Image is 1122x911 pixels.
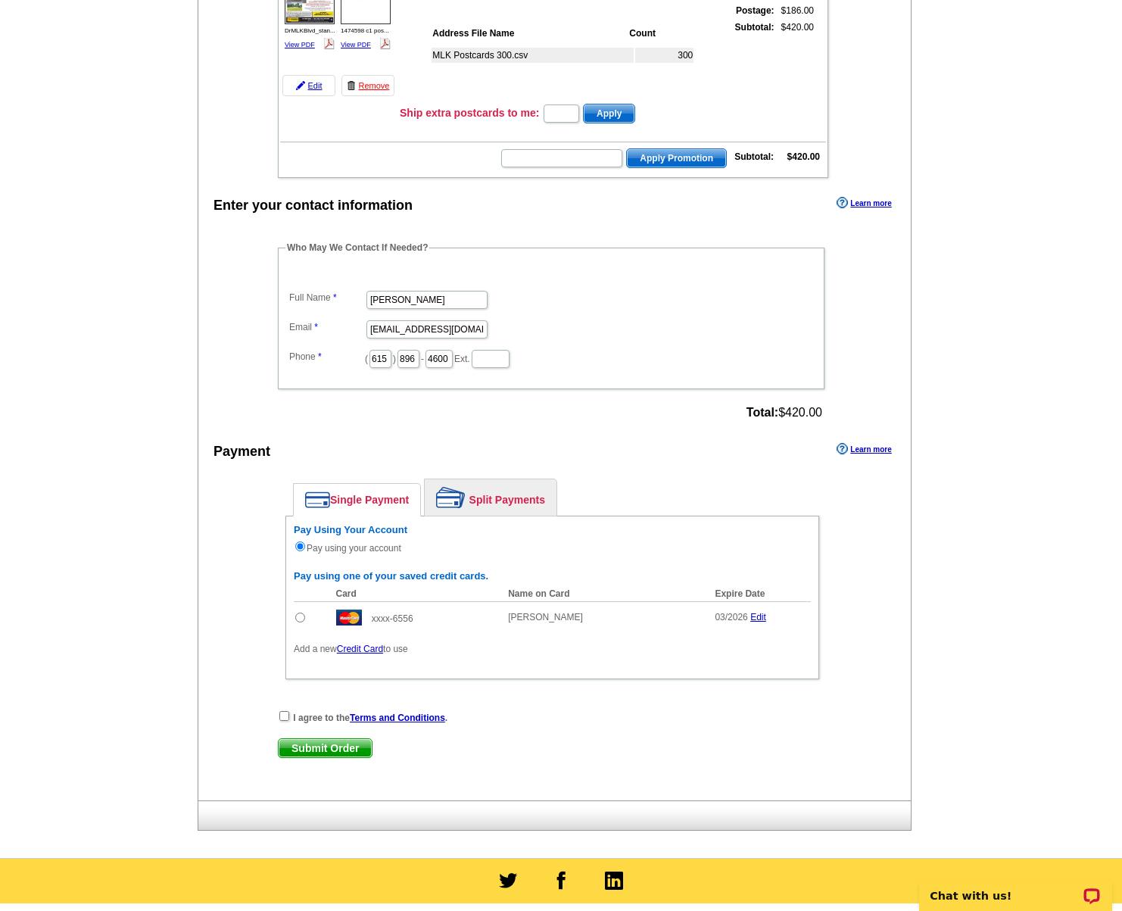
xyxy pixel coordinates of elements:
span: 03/2026 [715,612,747,622]
th: Address File Name [432,26,627,41]
div: Payment [213,441,270,462]
label: Phone [289,350,365,363]
span: [PERSON_NAME] [508,612,583,622]
img: pencil-icon.gif [296,81,305,90]
td: MLK Postcards 300.csv [432,48,634,63]
a: Single Payment [294,484,420,516]
a: Learn more [837,197,891,209]
th: Card [329,586,501,602]
strong: Subtotal: [734,151,774,162]
img: mast.gif [336,610,362,626]
td: 300 [635,48,693,63]
th: Name on Card [500,586,707,602]
span: xxxx-6556 [372,613,413,624]
img: single-payment.png [305,491,330,508]
span: 1474598 c1 pos... [341,27,389,34]
h6: Pay using one of your saved credit cards. [294,570,811,582]
th: Count [628,26,693,41]
a: View PDF [341,41,371,48]
div: Enter your contact information [213,195,413,216]
a: Split Payments [425,479,556,516]
h6: Pay Using Your Account [294,524,811,536]
a: Terms and Conditions [350,713,445,723]
img: trashcan-icon.gif [347,81,356,90]
strong: Total: [746,406,778,419]
img: split-payment.png [436,487,466,508]
th: Expire Date [707,586,811,602]
span: $420.00 [746,406,822,420]
a: Edit [282,75,335,96]
span: Apply Promotion [627,149,726,167]
span: Apply [584,105,634,123]
div: Pay using your account [294,524,811,555]
p: Add a new to use [294,642,811,656]
a: Credit Card [337,644,383,654]
a: Edit [750,612,766,622]
a: Learn more [837,443,891,455]
button: Apply [583,104,635,123]
dd: ( ) - Ext. [285,346,817,370]
a: View PDF [285,41,315,48]
a: Remove [341,75,394,96]
button: Apply Promotion [626,148,727,168]
td: $420.00 [777,20,815,98]
img: pdf_logo.png [379,38,391,49]
strong: $420.00 [787,151,820,162]
span: Submit Order [279,739,372,757]
img: pdf_logo.png [323,38,335,49]
td: $186.00 [777,3,815,18]
label: Full Name [289,291,365,304]
iframe: LiveChat chat widget [909,863,1122,911]
legend: Who May We Contact If Needed? [285,241,429,254]
h3: Ship extra postcards to me: [400,106,539,120]
strong: I agree to the . [293,713,447,723]
span: DrMLKBlvd_stan... [285,27,335,34]
label: Email [289,320,365,334]
strong: Subtotal: [735,22,774,33]
strong: Postage: [736,5,774,16]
